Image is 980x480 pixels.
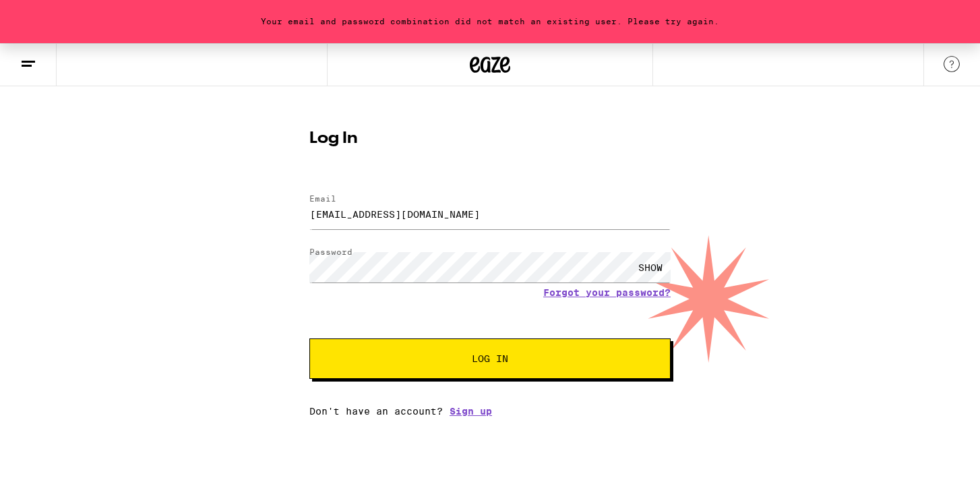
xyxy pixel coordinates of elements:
[309,131,671,147] h1: Log In
[309,247,353,256] label: Password
[309,194,336,203] label: Email
[543,287,671,298] a: Forgot your password?
[8,9,97,20] span: Hi. Need any help?
[450,406,492,417] a: Sign up
[309,406,671,417] div: Don't have an account?
[309,199,671,229] input: Email
[630,252,671,282] div: SHOW
[309,338,671,379] button: Log In
[472,354,508,363] span: Log In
